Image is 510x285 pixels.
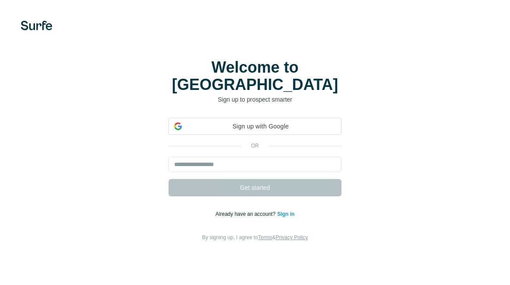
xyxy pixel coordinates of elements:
[241,142,269,150] p: or
[276,234,308,240] a: Privacy Policy
[277,211,294,217] a: Sign in
[332,9,501,164] iframe: Sign in with Google Dialogue
[169,59,341,93] h1: Welcome to [GEOGRAPHIC_DATA]
[258,234,272,240] a: Terms
[185,122,336,131] span: Sign up with Google
[169,95,341,104] p: Sign up to prospect smarter
[202,234,308,240] span: By signing up, I agree to &
[216,211,277,217] span: Already have an account?
[21,21,52,30] img: Surfe's logo
[169,118,341,135] div: Sign up with Google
